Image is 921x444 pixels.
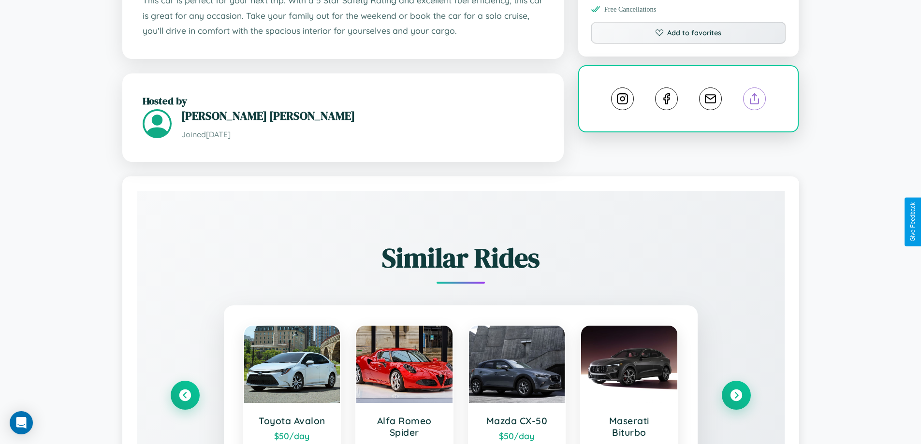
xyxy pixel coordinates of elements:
div: $ 50 /day [479,430,556,441]
p: Joined [DATE] [181,128,543,142]
div: $ 50 /day [254,430,331,441]
h3: [PERSON_NAME] [PERSON_NAME] [181,108,543,124]
div: Open Intercom Messenger [10,411,33,434]
button: Add to favorites [591,22,787,44]
span: Free Cancellations [604,5,657,14]
div: Give Feedback [909,202,916,242]
h2: Hosted by [143,94,543,108]
h2: Similar Rides [171,239,751,276]
h3: Toyota Avalon [254,415,331,427]
h3: Alfa Romeo Spider [366,415,443,438]
h3: Maserati Biturbo [591,415,668,438]
h3: Mazda CX-50 [479,415,556,427]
